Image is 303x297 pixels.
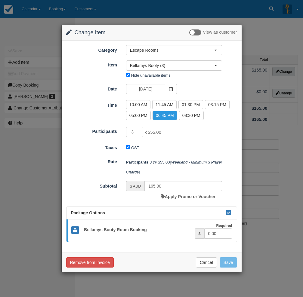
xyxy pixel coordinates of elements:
[62,142,122,151] label: Taxes
[79,228,194,232] h5: Bellamys Booty Room Booking
[62,45,122,54] label: Category
[126,160,223,174] em: (Weekend - Minimum 3 Player Charge)
[196,257,217,268] button: Cancel
[178,100,203,109] label: 01:30 PM
[203,30,237,35] span: View as customer
[62,84,122,92] label: Date
[199,232,201,236] small: $
[205,100,230,109] label: 03:15 PM
[62,126,122,135] label: Participants
[75,29,106,35] span: Change Item
[62,181,122,189] label: Subtotal
[62,100,122,109] label: Time
[126,60,222,71] button: Bellamys Booty (3)
[216,224,232,228] strong: Required
[126,127,144,137] input: Participants
[131,73,170,78] label: Hide unavailable items
[122,157,242,177] div: 3 @ $55.00
[220,257,237,268] button: Save
[130,47,214,53] span: Escape Rooms
[62,157,122,165] label: Rate
[161,194,215,199] a: Apply Promo or Voucher
[152,100,177,109] label: 11:45 AM
[71,210,105,215] span: Package Options
[126,45,222,55] button: Escape Rooms
[130,63,214,69] span: Bellamys Booty (3)
[62,60,122,68] label: Item
[130,184,141,188] small: $ AUD
[66,219,237,242] a: Bellamys Booty Room Booking Required $
[126,100,150,109] label: 10:00 AM
[131,145,139,150] label: GST
[66,257,114,268] button: Remove from Invoice
[144,130,161,135] span: x $55.00
[153,111,177,120] label: 06:45 PM
[126,111,151,120] label: 05:00 PM
[126,160,150,164] strong: Participants
[179,111,204,120] label: 08:30 PM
